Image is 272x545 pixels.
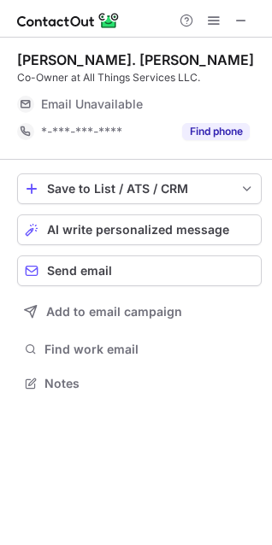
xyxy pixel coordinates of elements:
[44,376,255,391] span: Notes
[17,51,254,68] div: [PERSON_NAME]. [PERSON_NAME]
[47,223,229,237] span: AI write personalized message
[17,337,262,361] button: Find work email
[44,342,255,357] span: Find work email
[17,296,262,327] button: Add to email campaign
[47,264,112,278] span: Send email
[46,305,182,319] span: Add to email campaign
[17,70,262,85] div: Co-Owner at All Things Services LLC.
[41,97,143,112] span: Email Unavailable
[17,214,262,245] button: AI write personalized message
[47,182,232,196] div: Save to List / ATS / CRM
[17,10,120,31] img: ContactOut v5.3.10
[17,173,262,204] button: save-profile-one-click
[17,255,262,286] button: Send email
[17,372,262,396] button: Notes
[182,123,250,140] button: Reveal Button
